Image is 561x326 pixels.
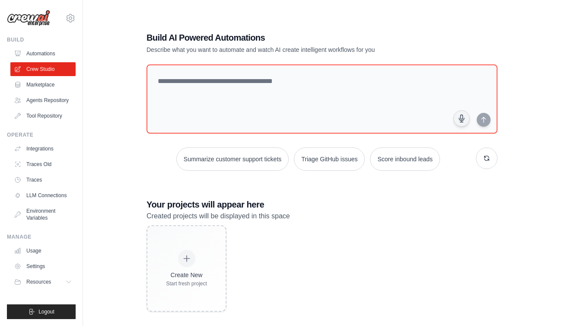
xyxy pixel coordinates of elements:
button: Triage GitHub issues [294,147,365,171]
a: Traces Old [10,157,76,171]
button: Score inbound leads [370,147,440,171]
a: Agents Repository [10,93,76,107]
div: Build [7,36,76,43]
a: Traces [10,173,76,187]
a: Marketplace [10,78,76,92]
a: Settings [10,259,76,273]
span: Resources [26,278,51,285]
a: Integrations [10,142,76,156]
button: Click to speak your automation idea [453,110,470,127]
p: Describe what you want to automate and watch AI create intelligent workflows for you [147,45,437,54]
h3: Your projects will appear here [147,198,497,211]
button: Resources [10,275,76,289]
img: Logo [7,10,50,26]
span: Logout [38,308,54,315]
h1: Build AI Powered Automations [147,32,437,44]
a: Usage [10,244,76,258]
p: Created projects will be displayed in this space [147,211,497,222]
button: Get new suggestions [476,147,497,169]
button: Logout [7,304,76,319]
a: Tool Repository [10,109,76,123]
div: Manage [7,233,76,240]
a: Environment Variables [10,204,76,225]
a: Automations [10,47,76,61]
div: Create New [166,271,207,279]
a: Crew Studio [10,62,76,76]
a: LLM Connections [10,189,76,202]
div: Operate [7,131,76,138]
div: Start fresh project [166,280,207,287]
button: Summarize customer support tickets [176,147,289,171]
